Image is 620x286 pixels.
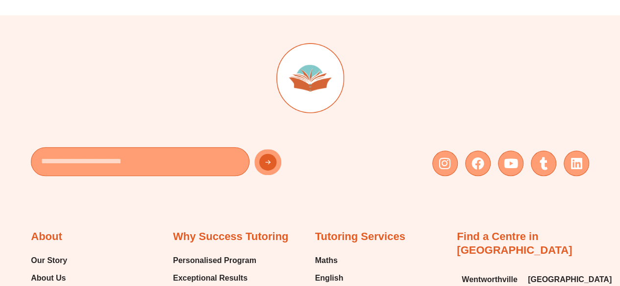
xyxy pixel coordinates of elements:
[31,230,62,244] h2: About
[315,230,405,244] h2: Tutoring Services
[457,176,620,286] iframe: Chat Widget
[173,271,256,286] a: Exceptional Results
[315,271,362,286] a: English
[315,253,338,268] span: Maths
[315,253,362,268] a: Maths
[31,271,102,286] a: About Us
[173,253,256,268] a: Personalised Program
[31,253,67,268] span: Our Story
[31,147,305,181] form: New Form
[31,271,66,286] span: About Us
[315,271,344,286] span: English
[173,271,248,286] span: Exceptional Results
[173,230,289,244] h2: Why Success Tutoring
[31,253,102,268] a: Our Story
